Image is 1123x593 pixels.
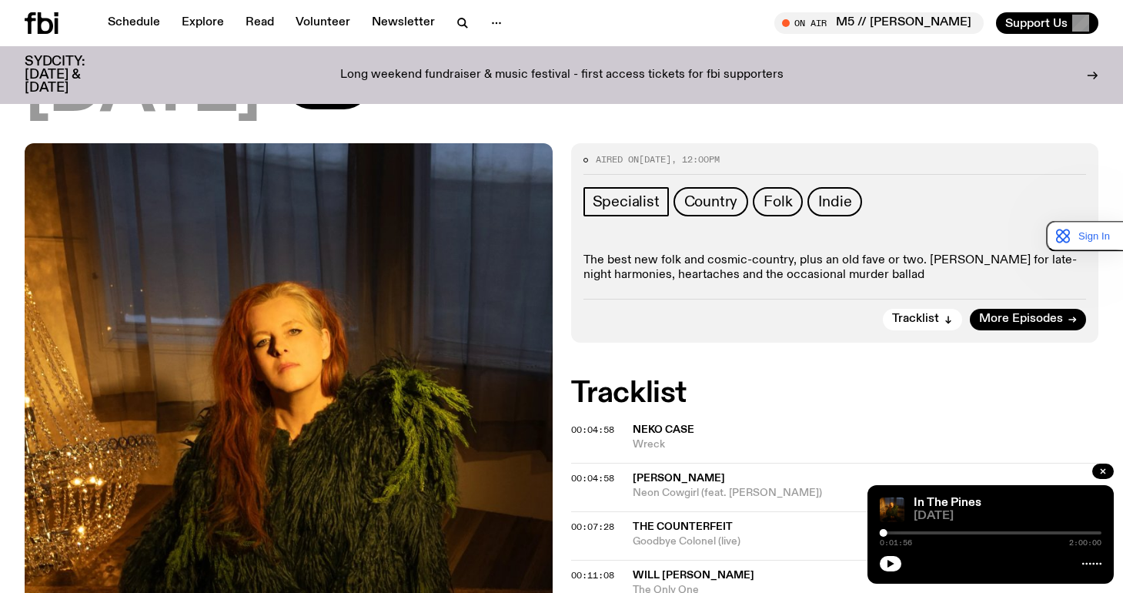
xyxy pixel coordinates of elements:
span: Support Us [1005,16,1068,30]
button: On AirM5 // [PERSON_NAME] [774,12,984,34]
span: 2:00:00 [1069,539,1101,547]
span: 00:11:08 [571,569,614,581]
button: 00:07:28 [571,523,614,531]
a: More Episodes [970,309,1086,330]
span: 00:07:28 [571,521,614,533]
a: Explore [172,12,233,34]
span: More Episodes [979,313,1063,325]
span: Indie [818,193,851,210]
button: 00:04:58 [571,474,614,483]
button: 00:11:08 [571,571,614,580]
span: Specialist [593,193,660,210]
a: Volunteer [286,12,359,34]
a: Newsletter [363,12,444,34]
span: Neko Case [633,424,694,435]
a: In The Pines [914,497,981,509]
h3: SYDCITY: [DATE] & [DATE] [25,55,123,95]
span: 00:04:58 [571,424,614,436]
a: Folk [753,187,803,216]
button: Support Us [996,12,1098,34]
span: [DATE] [639,153,671,166]
a: Country [673,187,749,216]
h2: Tracklist [571,380,1099,407]
a: Specialist [583,187,669,216]
span: [PERSON_NAME] [633,473,725,484]
span: 0:01:56 [880,539,912,547]
span: [DATE] [25,55,260,125]
span: Neon Cowgirl (feat. [PERSON_NAME]) [633,486,1099,501]
button: Tracklist [883,309,962,330]
span: Goodbye Colonel (live) [633,534,1099,549]
span: 00:04:58 [571,472,614,484]
span: Wreck [633,437,1099,452]
span: [DATE] [914,511,1101,522]
span: The Counterfeit [633,521,733,532]
span: Folk [764,193,792,210]
p: Long weekend fundraiser & music festival - first access tickets for fbi supporters [340,69,784,82]
span: Tracklist [892,313,939,325]
a: Indie [807,187,862,216]
span: Country [684,193,738,210]
span: , 12:00pm [671,153,720,166]
p: The best new folk and cosmic-country, plus an old fave or two. [PERSON_NAME] for late-night harmo... [583,253,1087,283]
button: 00:04:58 [571,426,614,434]
span: Aired on [596,153,639,166]
span: Will [PERSON_NAME] [633,570,754,581]
a: Read [236,12,283,34]
a: Schedule [99,12,169,34]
